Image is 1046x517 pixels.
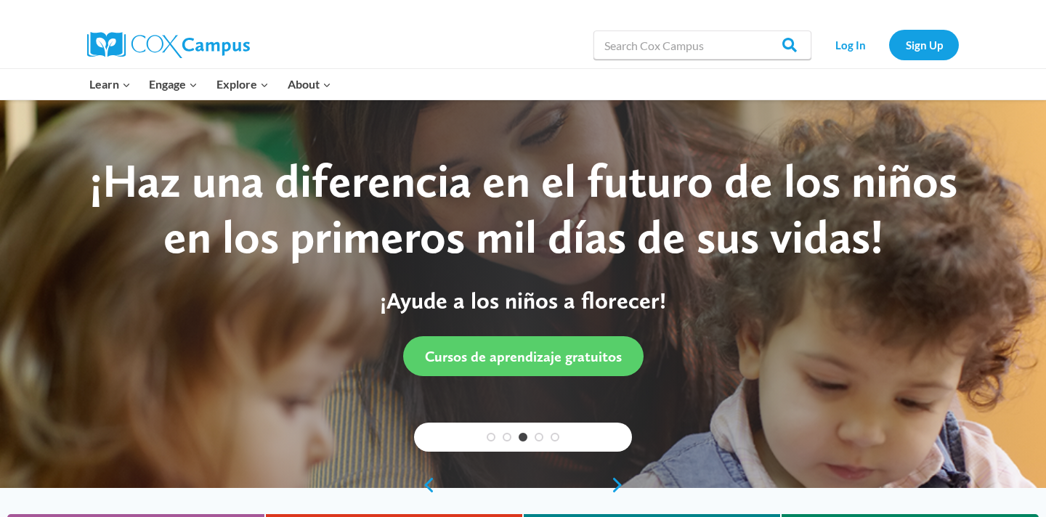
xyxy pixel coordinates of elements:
img: Cox Campus [87,32,250,58]
span: Engage [149,75,198,94]
nav: Secondary Navigation [819,30,959,60]
a: 4 [535,433,543,441]
a: previous [414,476,436,494]
a: 1 [487,433,495,441]
a: 2 [503,433,511,441]
nav: Primary Navigation [80,69,340,99]
span: Cursos de aprendizaje gratuitos [425,348,622,365]
a: Cursos de aprendizaje gratuitos [403,336,644,376]
a: next [610,476,632,494]
span: Learn [89,75,131,94]
a: Log In [819,30,882,60]
div: content slider buttons [414,471,632,500]
span: Explore [216,75,269,94]
span: About [288,75,331,94]
a: Sign Up [889,30,959,60]
div: ¡Haz una diferencia en el futuro de los niños en los primeros mil días de sus vidas! [69,153,977,265]
p: ¡Ayude a los niños a florecer! [69,287,977,314]
a: 5 [551,433,559,441]
input: Search Cox Campus [593,30,811,60]
a: 3 [519,433,527,441]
